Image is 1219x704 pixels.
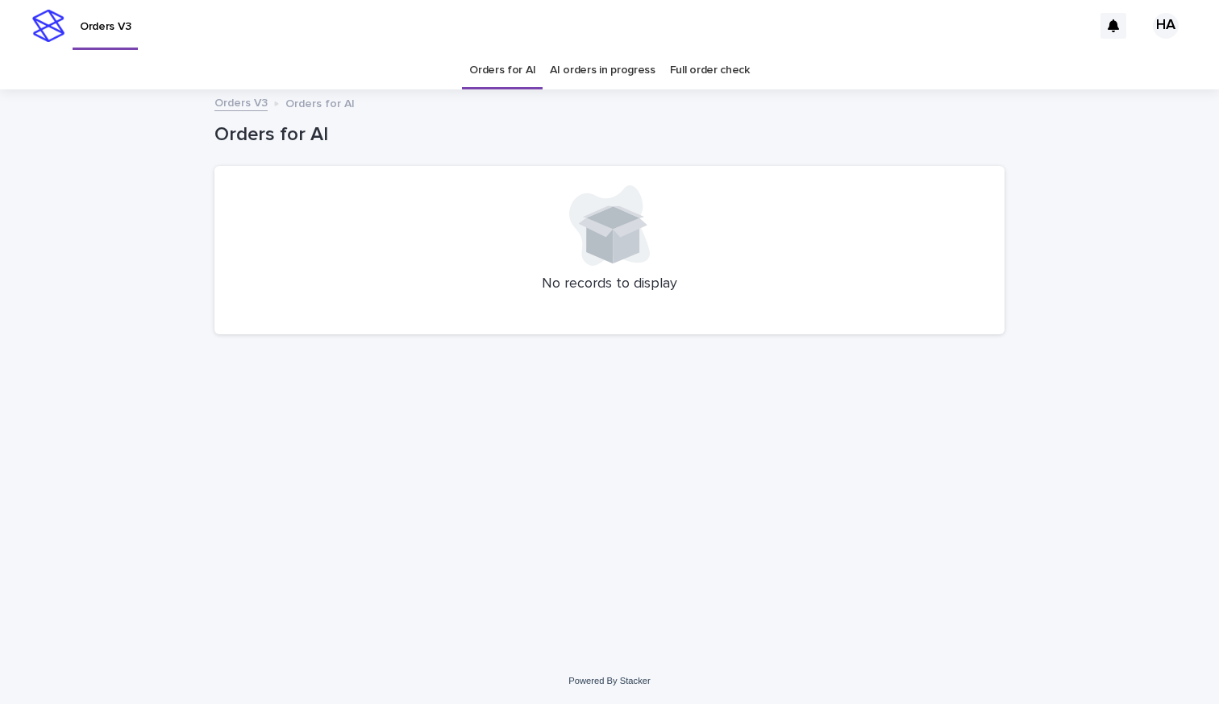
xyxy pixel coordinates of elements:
a: AI orders in progress [550,52,655,89]
a: Orders for AI [469,52,535,89]
p: No records to display [234,275,985,293]
img: stacker-logo-s-only.png [32,10,64,42]
p: Orders for AI [285,93,355,111]
a: Powered By Stacker [568,676,650,685]
a: Orders V3 [214,93,268,111]
div: HA [1153,13,1179,39]
a: Full order check [670,52,750,89]
h1: Orders for AI [214,123,1005,147]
